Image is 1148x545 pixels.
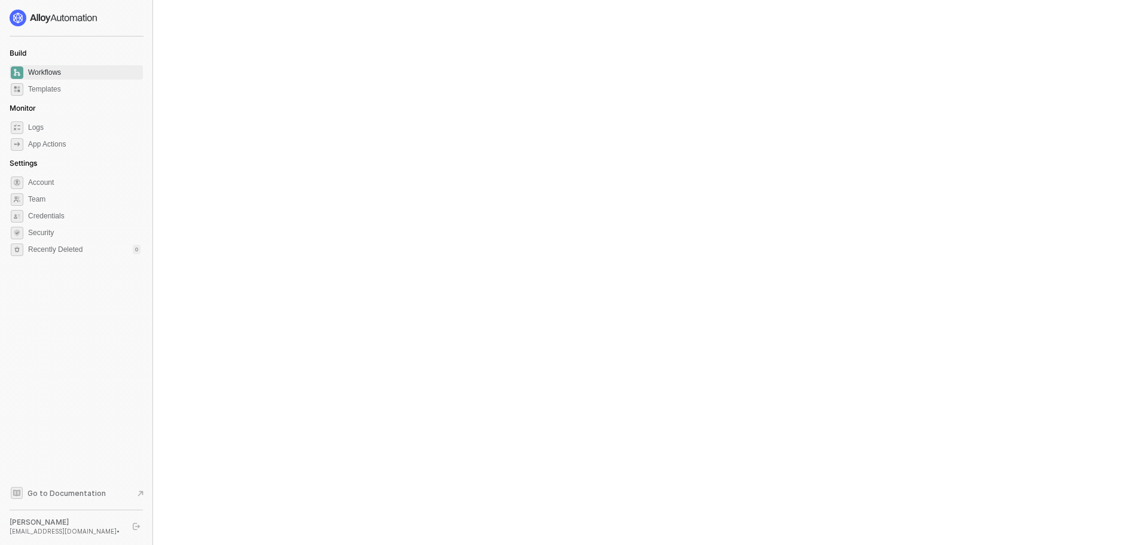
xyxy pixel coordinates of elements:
span: Logs [28,120,141,135]
div: [PERSON_NAME] [10,517,122,527]
span: security [11,227,23,239]
span: Settings [10,159,37,168]
div: [EMAIL_ADDRESS][DOMAIN_NAME] • [10,527,122,535]
span: marketplace [11,83,23,96]
span: Workflows [28,65,141,80]
span: Recently Deleted [28,245,83,255]
div: 0 [133,245,141,254]
div: App Actions [28,139,66,150]
span: Account [28,175,141,190]
span: Templates [28,82,141,96]
span: documentation [11,487,23,499]
span: Build [10,48,26,57]
span: icon-logs [11,121,23,134]
a: logo [10,10,143,26]
span: document-arrow [135,488,146,500]
span: icon-app-actions [11,138,23,151]
span: settings [11,176,23,189]
span: credentials [11,210,23,223]
span: Go to Documentation [28,488,106,498]
span: Security [28,226,141,240]
span: logout [133,523,140,530]
span: dashboard [11,66,23,79]
span: Credentials [28,209,141,223]
span: Monitor [10,103,36,112]
span: team [11,193,23,206]
img: logo [10,10,98,26]
a: Knowledge Base [10,486,143,500]
span: Team [28,192,141,206]
span: settings [11,243,23,256]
